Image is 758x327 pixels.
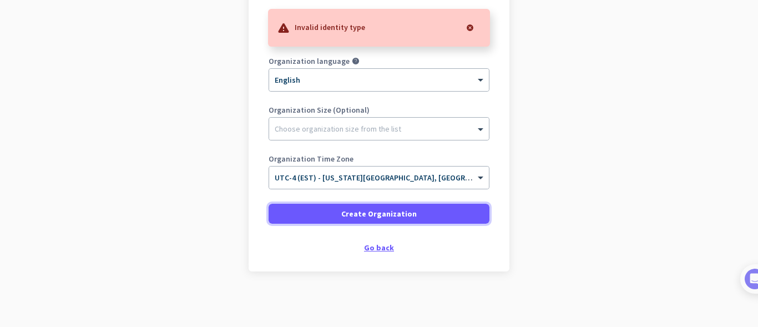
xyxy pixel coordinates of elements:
[295,21,365,32] p: Invalid identity type
[269,8,489,16] label: Phone Number
[269,204,489,224] button: Create Organization
[269,106,489,114] label: Organization Size (Optional)
[269,155,489,163] label: Organization Time Zone
[269,57,350,65] label: Organization language
[269,244,489,251] div: Go back
[341,208,417,219] span: Create Organization
[352,57,360,65] i: help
